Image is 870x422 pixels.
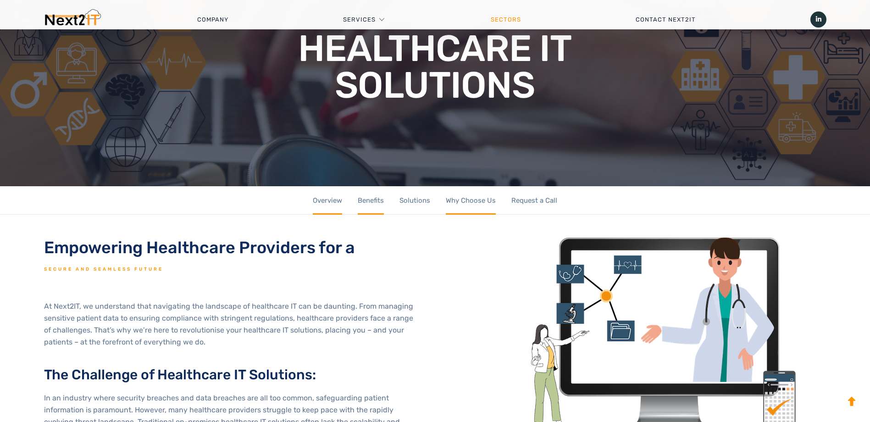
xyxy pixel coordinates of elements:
[358,186,384,215] a: Benefits
[399,186,430,215] a: Solutions
[343,6,376,33] a: Services
[140,6,286,33] a: Company
[313,186,342,215] a: Overview
[44,238,421,257] h2: Empowering Healthcare Providers for a
[446,186,496,215] a: Why Choose Us
[44,366,421,383] h3: The Challenge of Healthcare IT Solutions:
[44,9,101,30] img: Next2IT
[511,186,557,215] a: Request a Call
[578,6,753,33] a: Contact Next2IT
[44,267,421,273] h6: Secure and Seamless Future
[433,6,578,33] a: Sectors
[239,30,631,104] h1: Healthcare IT Solutions
[44,300,421,348] p: At Next2IT, we understand that navigating the landscape of healthcare IT can be daunting. From ma...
